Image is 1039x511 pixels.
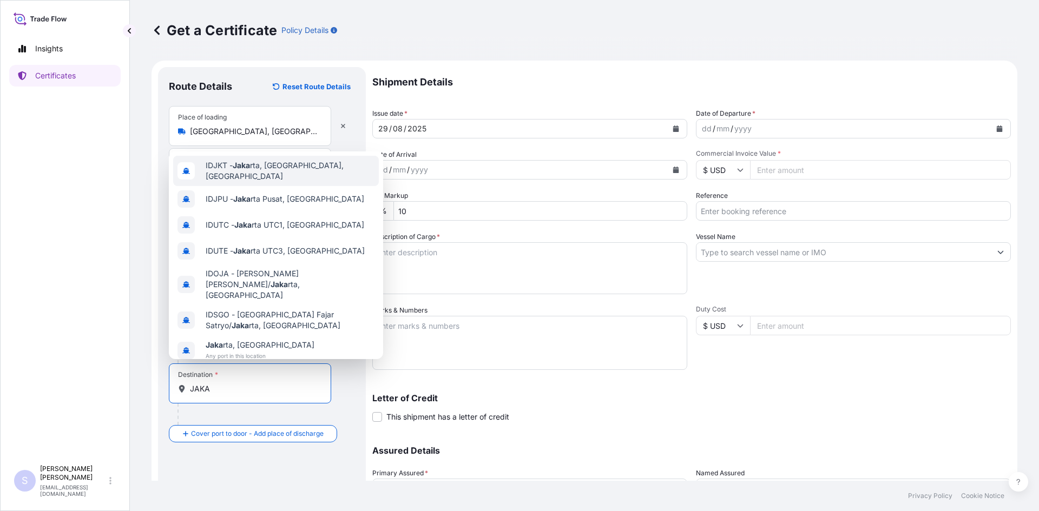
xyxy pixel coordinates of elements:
[392,122,404,135] div: month,
[750,316,1011,335] input: Enter amount
[40,484,107,497] p: [EMAIL_ADDRESS][DOMAIN_NAME]
[372,394,1011,402] p: Letter of Credit
[152,22,277,39] p: Get a Certificate
[206,220,364,230] span: IDUTC - rta UTC1, [GEOGRAPHIC_DATA]
[750,160,1011,180] input: Enter amount
[206,350,314,361] span: Any port in this location
[22,475,28,486] span: S
[696,201,1011,221] input: Enter booking reference
[389,163,392,176] div: /
[206,160,374,182] span: IDJKT - rta, [GEOGRAPHIC_DATA], [GEOGRAPHIC_DATA]
[40,464,107,482] p: [PERSON_NAME] [PERSON_NAME]
[372,446,1011,455] p: Assured Details
[281,25,328,36] p: Policy Details
[233,194,251,203] b: Jaka
[190,383,318,394] input: Destination
[393,201,687,221] input: Enter percentage between 0 and 10%
[178,370,218,379] div: Destination
[35,70,76,81] p: Certificates
[206,194,364,204] span: IDJPU - rta Pusat, [GEOGRAPHIC_DATA]
[696,190,728,201] label: Reference
[696,108,755,119] span: Date of Departure
[206,340,223,349] b: Jaka
[701,122,713,135] div: day,
[233,246,251,255] b: Jaka
[908,492,952,500] p: Privacy Policy
[169,80,232,93] p: Route Details
[696,231,735,242] label: Vessel Name
[372,231,440,242] label: Description of Cargo
[733,122,753,135] div: year,
[206,340,314,350] span: rta, [GEOGRAPHIC_DATA]
[372,67,1011,97] p: Shipment Details
[991,120,1008,137] button: Calendar
[372,305,428,316] label: Marks & Numbers
[961,492,1004,500] p: Cookie Notice
[713,122,715,135] div: /
[372,190,408,201] label: CIF Markup
[234,220,252,229] b: Jaka
[392,163,407,176] div: month,
[410,163,429,176] div: year,
[377,163,389,176] div: day,
[407,163,410,176] div: /
[667,120,685,137] button: Calendar
[372,149,417,160] span: Date of Arrival
[178,113,227,122] div: Place of loading
[696,305,1011,314] span: Duty Cost
[190,126,318,137] input: Place of loading
[406,122,428,135] div: year,
[35,43,63,54] p: Insights
[233,161,250,170] b: Jaka
[169,151,383,359] div: Show suggestions
[404,122,406,135] div: /
[271,280,288,289] b: Jaka
[206,309,374,331] span: IDSGO - [GEOGRAPHIC_DATA] Fajar Satryo/ rta, [GEOGRAPHIC_DATA]
[372,468,428,479] span: Primary Assured
[667,161,685,178] button: Calendar
[169,148,331,168] input: Text to appear on certificate
[696,242,991,262] input: Type to search vessel name or IMO
[377,122,389,135] div: day,
[731,122,733,135] div: /
[991,242,1010,262] button: Show suggestions
[715,122,731,135] div: month,
[386,412,509,422] span: This shipment has a letter of credit
[696,468,745,479] label: Named Assured
[206,245,365,256] span: IDUTE - rta UTC3, [GEOGRAPHIC_DATA]
[232,321,249,330] b: Jaka
[282,81,351,92] p: Reset Route Details
[206,268,374,301] span: IDOJA - [PERSON_NAME] [PERSON_NAME]/ rta, [GEOGRAPHIC_DATA]
[372,108,407,119] span: Issue date
[696,149,1011,158] span: Commercial Invoice Value
[191,428,324,439] span: Cover port to door - Add place of discharge
[389,122,392,135] div: /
